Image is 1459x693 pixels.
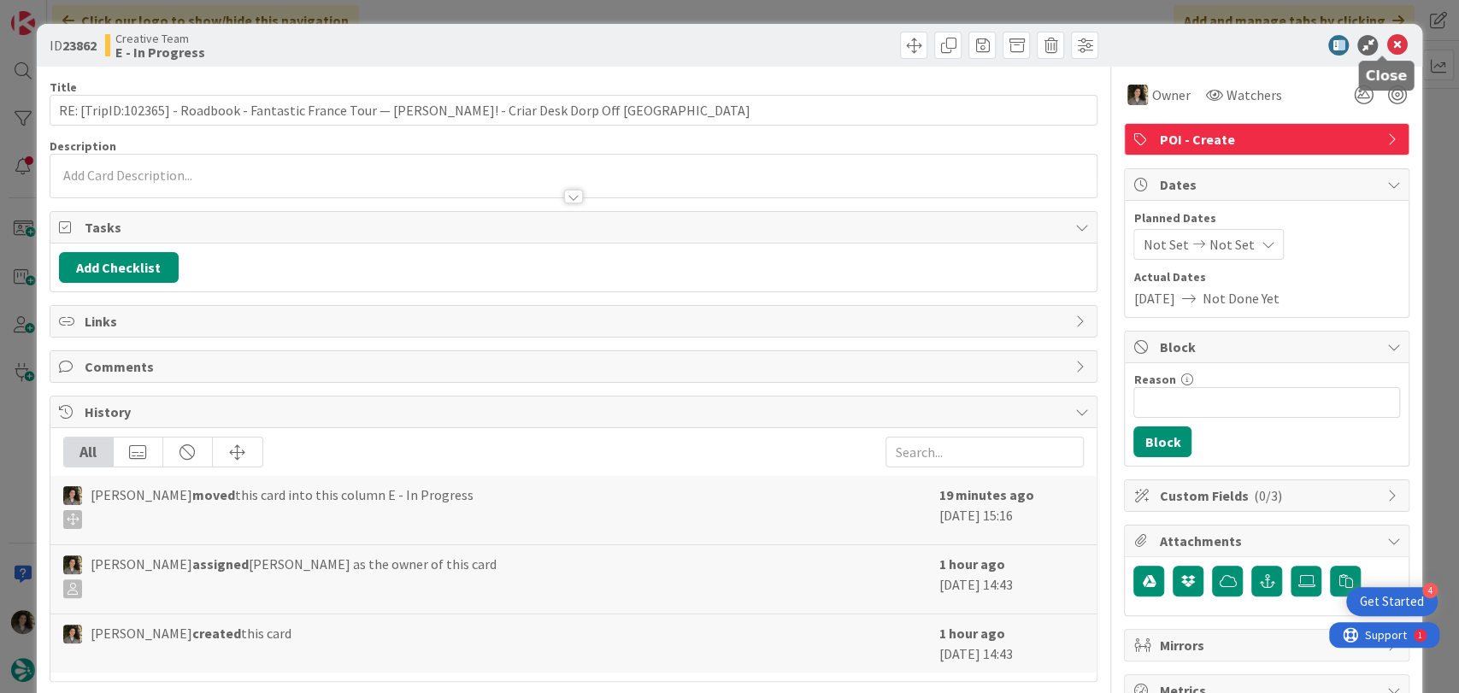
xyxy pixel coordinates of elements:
span: ( 0/3 ) [1253,487,1281,504]
span: [PERSON_NAME] [PERSON_NAME] as the owner of this card [91,554,497,598]
b: moved [192,486,235,503]
div: All [64,438,114,467]
span: [PERSON_NAME] this card into this column E - In Progress [91,485,474,529]
span: Mirrors [1159,635,1378,655]
span: ID [50,35,97,56]
span: Description [50,138,116,154]
b: 1 hour ago [938,555,1004,573]
span: Support [36,3,78,23]
span: Block [1159,337,1378,357]
b: assigned [192,555,249,573]
img: MS [63,555,82,574]
b: 1 hour ago [938,625,1004,642]
div: [DATE] 15:16 [938,485,1084,536]
span: Creative Team [115,32,205,45]
b: 19 minutes ago [938,486,1033,503]
b: E - In Progress [115,45,205,59]
input: type card name here... [50,95,1098,126]
span: [PERSON_NAME] this card [91,623,291,643]
div: Open Get Started checklist, remaining modules: 4 [1346,587,1438,616]
span: Actual Dates [1133,268,1400,286]
span: Not Set [1209,234,1254,255]
span: Dates [1159,174,1378,195]
div: [DATE] 14:43 [938,623,1084,664]
span: POI - Create [1159,129,1378,150]
span: Attachments [1159,531,1378,551]
span: Comments [85,356,1067,377]
div: 4 [1422,583,1438,598]
label: Reason [1133,372,1175,387]
div: Get Started [1360,593,1424,610]
b: 23862 [62,37,97,54]
div: [DATE] 14:43 [938,554,1084,605]
img: MS [1127,85,1148,105]
img: MS [63,486,82,505]
button: Block [1133,426,1191,457]
span: Owner [1151,85,1190,105]
span: Custom Fields [1159,485,1378,506]
span: [DATE] [1133,288,1174,308]
label: Title [50,79,77,95]
input: Search... [885,437,1084,467]
b: created [192,625,241,642]
span: Watchers [1226,85,1281,105]
span: Links [85,311,1067,332]
span: Not Done Yet [1202,288,1279,308]
span: Planned Dates [1133,209,1400,227]
button: Add Checklist [59,252,179,283]
span: Not Set [1143,234,1188,255]
span: Tasks [85,217,1067,238]
h5: Close [1365,68,1407,84]
div: 1 [89,7,93,21]
span: History [85,402,1067,422]
img: MS [63,625,82,643]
